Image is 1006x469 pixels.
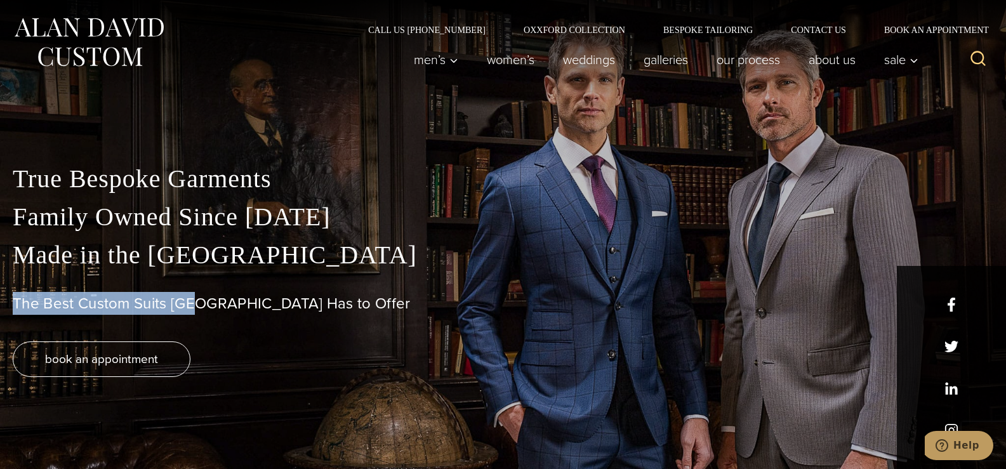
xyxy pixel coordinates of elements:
a: Contact Us [772,25,865,34]
img: Alan David Custom [13,14,165,70]
a: book an appointment [13,341,190,377]
button: Men’s sub menu toggle [400,47,473,72]
a: Galleries [630,47,703,72]
p: True Bespoke Garments Family Owned Since [DATE] Made in the [GEOGRAPHIC_DATA] [13,160,993,274]
iframe: Opens a widget where you can chat to one of our agents [925,431,993,463]
a: Bespoke Tailoring [644,25,772,34]
h1: The Best Custom Suits [GEOGRAPHIC_DATA] Has to Offer [13,294,993,313]
a: Women’s [473,47,549,72]
a: Call Us [PHONE_NUMBER] [349,25,505,34]
a: Book an Appointment [865,25,993,34]
button: Sale sub menu toggle [870,47,925,72]
a: Our Process [703,47,795,72]
a: weddings [549,47,630,72]
nav: Secondary Navigation [349,25,993,34]
a: About Us [795,47,870,72]
button: View Search Form [963,44,993,75]
a: Oxxford Collection [505,25,644,34]
nav: Primary Navigation [400,47,925,72]
span: book an appointment [45,350,158,368]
